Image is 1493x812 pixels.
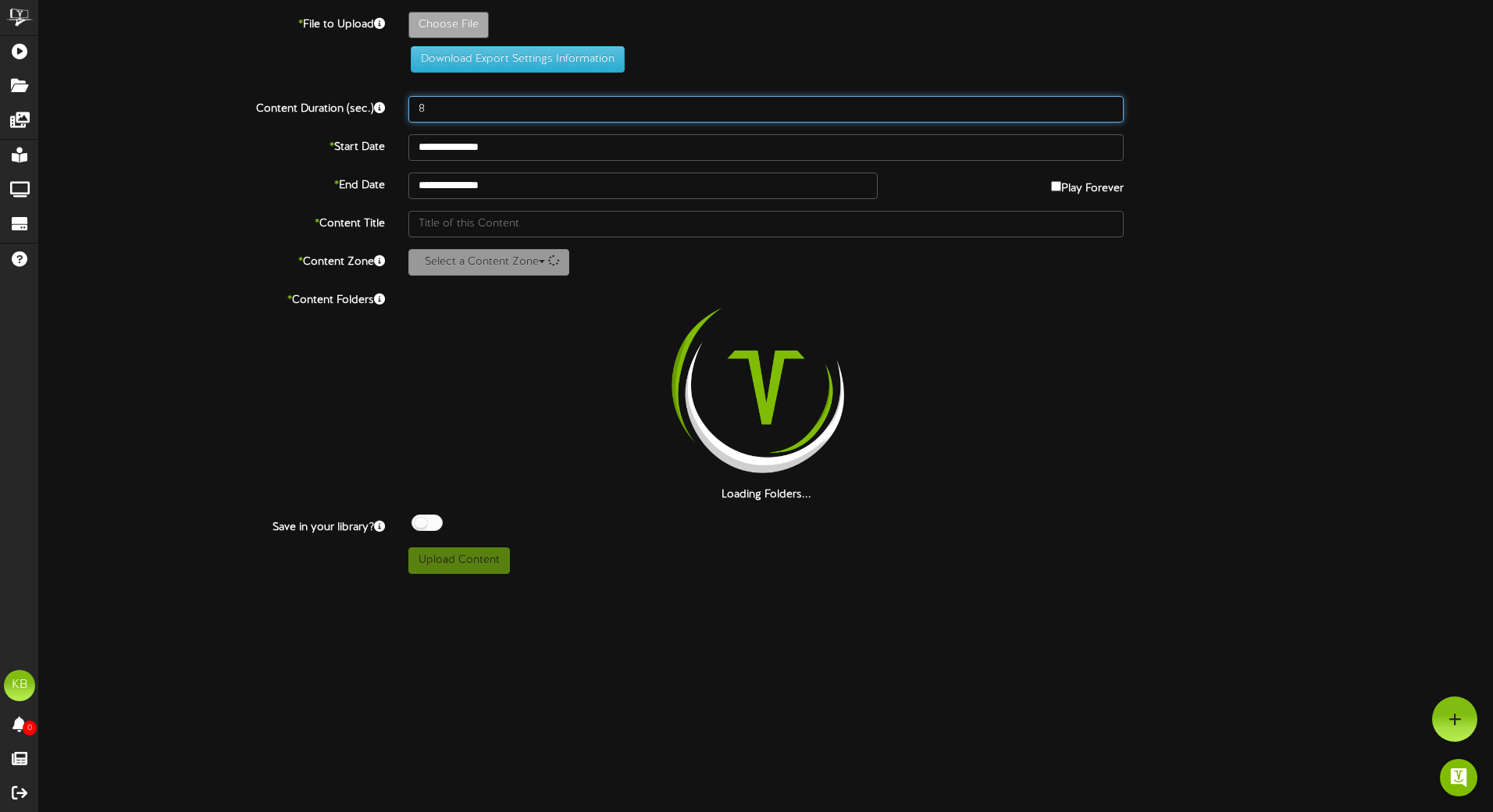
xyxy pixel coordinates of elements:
[408,547,510,574] button: Upload Content
[4,670,35,701] div: KB
[666,287,866,487] img: loading-spinner-2.png
[27,287,397,308] label: Content Folders
[27,211,397,232] label: Content Title
[1440,759,1477,796] div: Open Intercom Messenger
[408,249,569,276] button: Select a Content Zone
[1051,181,1061,191] input: Play Forever
[27,134,397,155] label: Start Date
[27,96,397,117] label: Content Duration (sec.)
[722,489,811,500] strong: Loading Folders...
[408,211,1124,237] input: Title of this Content
[23,721,37,735] span: 0
[27,515,397,536] label: Save in your library?
[27,249,397,270] label: Content Zone
[27,173,397,194] label: End Date
[403,53,625,65] a: Download Export Settings Information
[27,12,397,33] label: File to Upload
[411,46,625,73] button: Download Export Settings Information
[1051,173,1124,197] label: Play Forever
